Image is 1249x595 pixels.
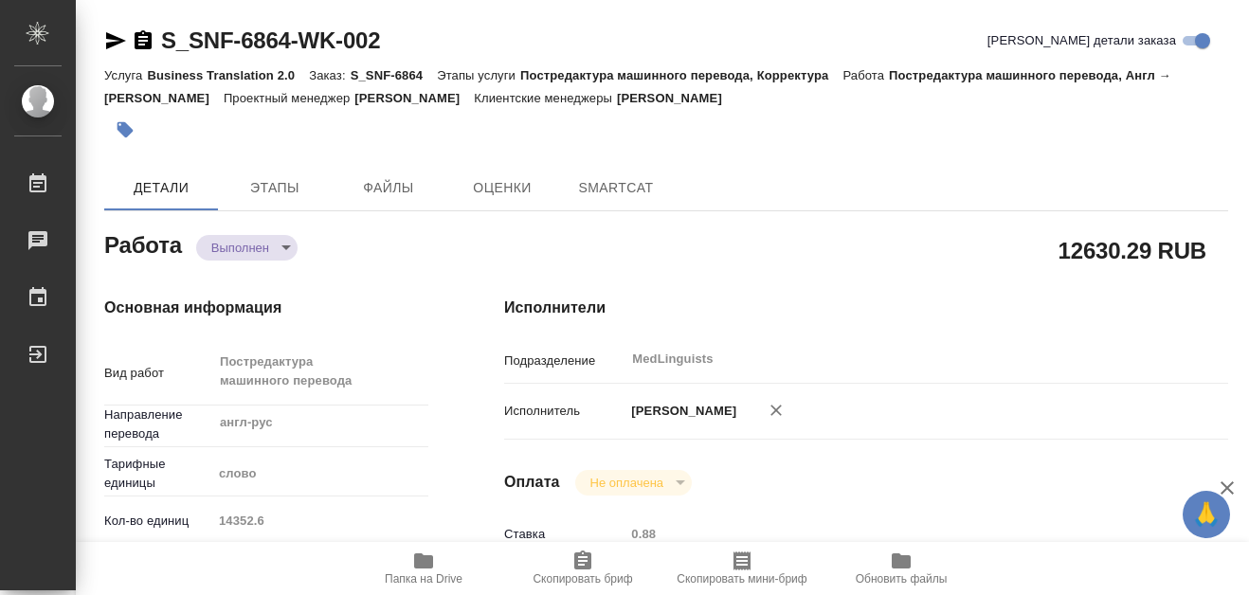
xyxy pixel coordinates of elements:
[624,402,736,421] p: [PERSON_NAME]
[229,176,320,200] span: Этапы
[196,235,298,261] div: Выполнен
[504,402,624,421] p: Исполнитель
[104,406,212,443] p: Направление перевода
[842,68,889,82] p: Работа
[343,176,434,200] span: Файлы
[104,455,212,493] p: Тарифные единицы
[856,572,948,586] span: Обновить файлы
[132,29,154,52] button: Скопировать ссылку
[504,352,624,370] p: Подразделение
[104,297,428,319] h4: Основная информация
[104,68,147,82] p: Услуга
[987,31,1176,50] span: [PERSON_NAME] детали заказа
[104,109,146,151] button: Добавить тэг
[309,68,350,82] p: Заказ:
[116,176,207,200] span: Детали
[212,507,428,534] input: Пустое поле
[504,297,1228,319] h4: Исполнители
[104,364,212,383] p: Вид работ
[1059,234,1206,266] h2: 12630.29 RUB
[351,68,438,82] p: S_SNF-6864
[575,470,692,496] div: Выполнен
[385,572,462,586] span: Папка на Drive
[147,68,309,82] p: Business Translation 2.0
[585,475,669,491] button: Не оплачена
[104,226,182,261] h2: Работа
[437,68,520,82] p: Этапы услуги
[206,240,275,256] button: Выполнен
[504,471,560,494] h4: Оплата
[624,520,1168,548] input: Пустое поле
[504,525,624,544] p: Ставка
[503,542,662,595] button: Скопировать бриф
[617,91,736,105] p: [PERSON_NAME]
[677,572,806,586] span: Скопировать мини-бриф
[533,572,632,586] span: Скопировать бриф
[1190,495,1222,534] span: 🙏
[212,458,428,490] div: слово
[822,542,981,595] button: Обновить файлы
[457,176,548,200] span: Оценки
[662,542,822,595] button: Скопировать мини-бриф
[104,29,127,52] button: Скопировать ссылку для ЯМессенджера
[104,512,212,531] p: Кол-во единиц
[570,176,661,200] span: SmartCat
[354,91,474,105] p: [PERSON_NAME]
[520,68,842,82] p: Постредактура машинного перевода, Корректура
[224,91,354,105] p: Проектный менеджер
[161,27,380,53] a: S_SNF-6864-WK-002
[1183,491,1230,538] button: 🙏
[474,91,617,105] p: Клиентские менеджеры
[344,542,503,595] button: Папка на Drive
[755,389,797,431] button: Удалить исполнителя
